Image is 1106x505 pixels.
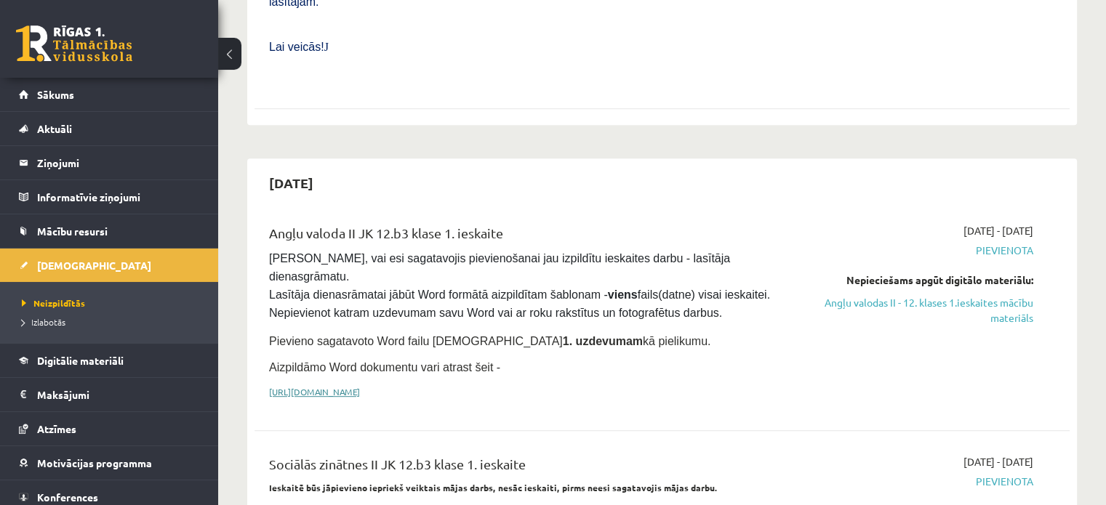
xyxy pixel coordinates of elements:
[563,335,643,347] strong: 1. uzdevumam
[269,361,500,373] span: Aizpildāmo Word dokumentu vari atrast šeit -
[37,180,200,214] legend: Informatīvie ziņojumi
[269,41,324,53] span: Lai veicās!
[793,474,1033,489] span: Pievienota
[37,354,124,367] span: Digitālie materiāli
[255,166,328,200] h2: [DATE]
[793,272,1033,288] div: Nepieciešams apgūt digitālo materiālu:
[608,288,638,301] strong: viens
[963,454,1033,469] span: [DATE] - [DATE]
[37,490,98,504] span: Konferences
[19,146,200,179] a: Ziņojumi
[37,378,200,411] legend: Maksājumi
[269,482,718,493] strong: Ieskaitē būs jāpievieno iepriekš veiktais mājas darbs, nesāc ieskaiti, pirms neesi sagatavojis mā...
[269,335,710,347] span: Pievieno sagatavoto Word failu [DEMOGRAPHIC_DATA] kā pielikumu.
[22,297,85,309] span: Neizpildītās
[793,243,1033,258] span: Pievienota
[19,412,200,445] a: Atzīmes
[19,446,200,480] a: Motivācijas programma
[963,223,1033,238] span: [DATE] - [DATE]
[37,146,200,179] legend: Ziņojumi
[19,249,200,282] a: [DEMOGRAPHIC_DATA]
[22,316,65,328] span: Izlabotās
[37,122,72,135] span: Aktuāli
[269,252,773,319] span: [PERSON_NAME], vai esi sagatavojis pievienošanai jau izpildītu ieskaites darbu - lasītāja dienasg...
[269,223,772,250] div: Angļu valoda II JK 12.b3 klase 1. ieskaite
[19,378,200,411] a: Maksājumi
[269,454,772,481] div: Sociālās zinātnes II JK 12.b3 klase 1. ieskaite
[324,41,329,53] span: J
[19,344,200,377] a: Digitālie materiāli
[37,456,152,469] span: Motivācijas programma
[37,225,108,238] span: Mācību resursi
[793,295,1033,326] a: Angļu valodas II - 12. klases 1.ieskaites mācību materiāls
[37,259,151,272] span: [DEMOGRAPHIC_DATA]
[19,78,200,111] a: Sākums
[269,386,360,397] a: [URL][DOMAIN_NAME]
[19,180,200,214] a: Informatīvie ziņojumi
[19,214,200,248] a: Mācību resursi
[37,422,76,435] span: Atzīmes
[37,88,74,101] span: Sākums
[22,296,204,310] a: Neizpildītās
[22,315,204,328] a: Izlabotās
[16,25,132,62] a: Rīgas 1. Tālmācības vidusskola
[19,112,200,145] a: Aktuāli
